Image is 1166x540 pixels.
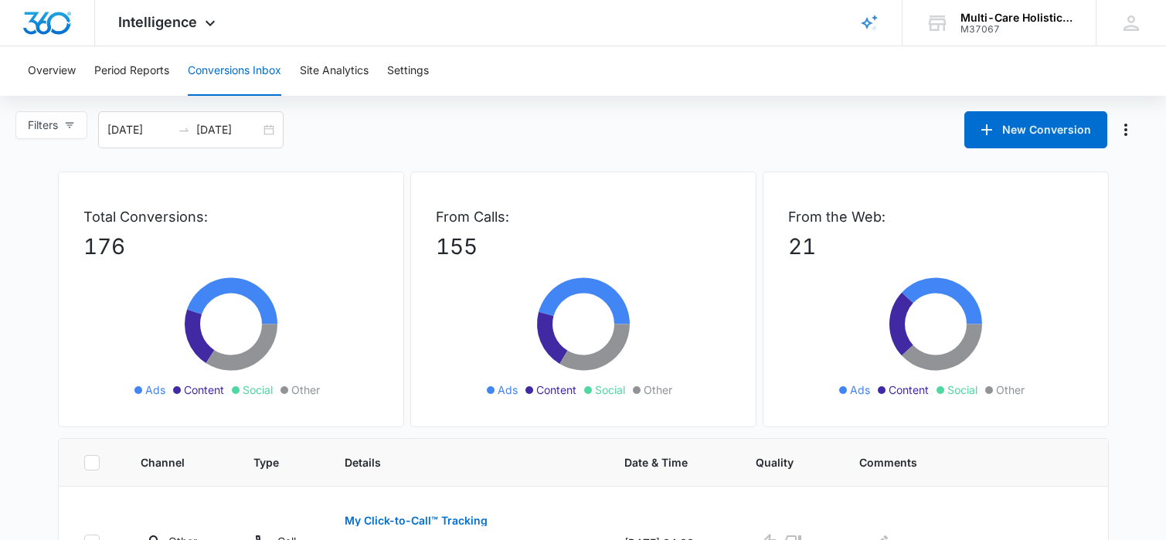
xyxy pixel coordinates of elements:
span: to [178,124,190,136]
span: Social [947,382,977,398]
span: Filters [28,117,58,134]
p: From the Web: [788,206,1083,227]
button: New Conversion [964,111,1107,148]
button: Site Analytics [300,46,369,96]
button: Period Reports [94,46,169,96]
span: Date & Time [624,454,696,470]
span: Social [595,382,625,398]
button: My Click-to-Call™ Tracking [345,502,488,539]
span: swap-right [178,124,190,136]
button: Filters [15,111,87,139]
span: Details [345,454,565,470]
button: Conversions Inbox [188,46,281,96]
p: 176 [83,230,379,263]
span: Channel [141,454,194,470]
span: Ads [145,382,165,398]
span: Social [243,382,273,398]
span: Content [889,382,929,398]
span: Other [996,382,1025,398]
div: account id [960,24,1073,35]
span: Comments [859,454,1060,470]
p: Total Conversions: [83,206,379,227]
span: Ads [850,382,870,398]
span: Intelligence [118,14,197,30]
span: Content [536,382,576,398]
p: From Calls: [436,206,731,227]
input: End date [196,121,260,138]
span: Type [253,454,285,470]
p: 155 [436,230,731,263]
span: Quality [756,454,801,470]
div: account name [960,12,1073,24]
button: Settings [387,46,429,96]
p: 21 [788,230,1083,263]
span: Content [184,382,224,398]
p: My Click-to-Call™ Tracking [345,515,488,526]
span: Other [644,382,672,398]
span: Ads [498,382,518,398]
button: Manage Numbers [1113,117,1138,142]
span: Other [291,382,320,398]
button: Overview [28,46,76,96]
input: Start date [107,121,172,138]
